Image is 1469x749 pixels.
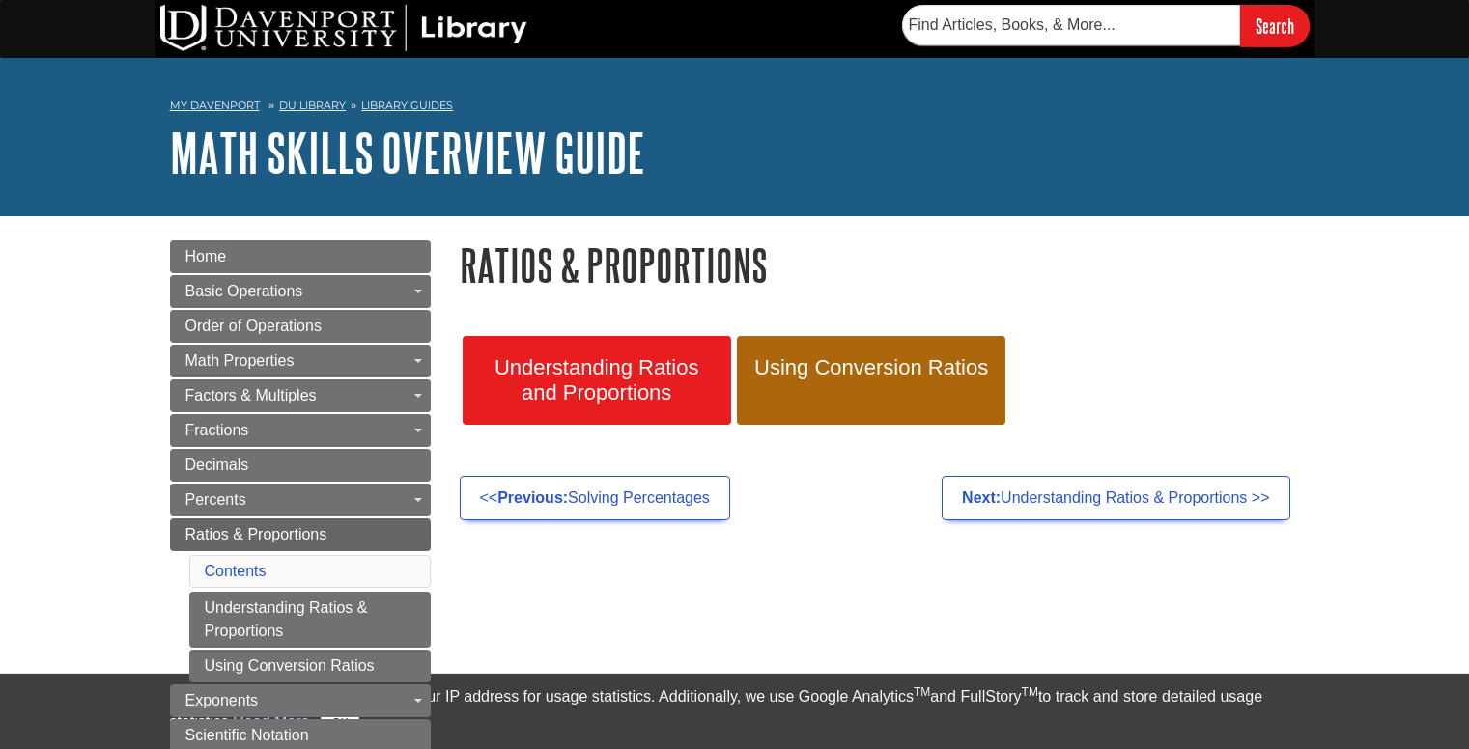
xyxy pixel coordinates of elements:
[170,414,431,447] a: Fractions
[170,518,431,551] a: Ratios & Proportions
[185,727,309,743] span: Scientific Notation
[737,336,1005,425] a: Using Conversion Ratios
[185,352,295,369] span: Math Properties
[477,355,717,405] span: Understanding Ratios and Proportions
[1022,685,1038,699] sup: TM
[185,491,246,508] span: Percents
[962,489,1001,506] strong: Next:
[189,650,431,682] a: Using Conversion Ratios
[185,457,249,473] span: Decimals
[185,387,317,403] span: Factors & Multiples
[205,563,267,579] a: Contents
[170,240,431,273] a: Home
[170,97,260,114] a: My Davenport
[460,240,1300,290] h1: Ratios & Proportions
[185,692,259,708] span: Exponents
[185,526,327,542] span: Ratios & Proportions
[170,93,1300,124] nav: breadcrumb
[170,275,431,308] a: Basic Operations
[170,123,645,182] a: Math Skills Overview Guide
[170,685,1300,737] div: This site uses cookies and records your IP address for usage statistics. Additionally, we use Goo...
[170,449,431,482] a: Decimals
[279,98,346,112] a: DU Library
[460,476,730,520] a: <<Previous:Solving Percentages
[170,345,431,377] a: Math Properties
[361,98,453,112] a: Library Guides
[902,5,1310,46] form: Searches DU Library's articles, books, and more
[942,476,1289,520] a: Next:Understanding Ratios & Proportions >>
[185,318,322,334] span: Order of Operations
[170,684,431,717] a: Exponents
[914,685,930,699] sup: TM
[463,336,731,425] a: Understanding Ratios and Proportions
[170,379,431,412] a: Factors & Multiples
[189,592,431,648] a: Understanding Ratios & Proportions
[170,310,431,343] a: Order of Operations
[185,248,227,264] span: Home
[185,283,303,299] span: Basic Operations
[751,355,991,380] span: Using Conversion Ratios
[1240,5,1310,46] input: Search
[160,5,527,51] img: DU Library
[902,5,1240,45] input: Find Articles, Books, & More...
[497,489,568,506] strong: Previous:
[185,422,249,438] span: Fractions
[170,484,431,516] a: Percents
